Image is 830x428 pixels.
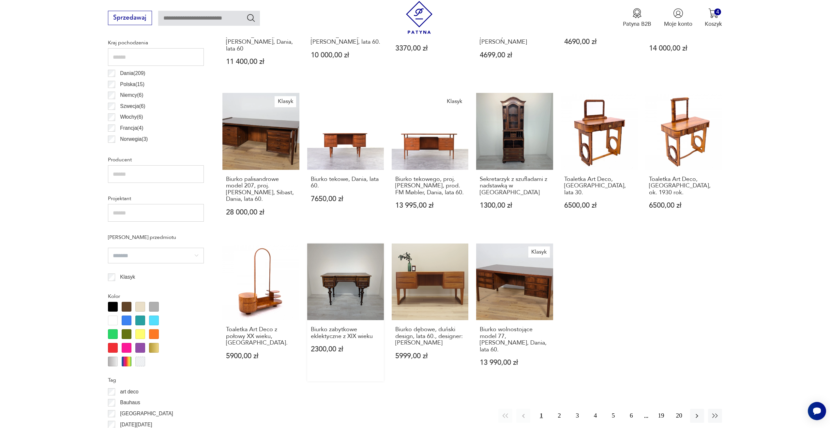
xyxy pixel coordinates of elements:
[311,176,381,189] h3: Biurko tekowe, Dania, lata 60.
[808,402,826,420] iframe: Smartsupp widget button
[120,80,144,89] p: Polska ( 15 )
[108,292,204,301] p: Kolor
[649,202,719,209] p: 6500,00 zł
[664,20,692,28] p: Moje konto
[311,52,381,59] p: 10 000,00 zł
[705,8,722,28] button: 4Koszyk
[395,326,465,346] h3: Biurko dębowe, duński design, lata 60., designer: [PERSON_NAME]
[392,93,468,231] a: KlasykBiurko tekowego, proj. K. Kristiansen, prod. FM Møbler, Dania, lata 60.Biurko tekowego, pro...
[108,11,152,25] button: Sprzedawaj
[664,8,692,28] a: Ikonka użytkownikaMoje konto
[226,353,296,360] p: 5900,00 zł
[623,8,651,28] button: Patyna B2B
[226,326,296,346] h3: Toaletka Art Deco z połowy XX wieku, [GEOGRAPHIC_DATA].
[480,326,550,353] h3: Biurko wolnostojące model 77, [PERSON_NAME], Dania, lata 60.
[654,409,668,423] button: 19
[632,8,642,18] img: Ikona medalu
[120,398,140,407] p: Bauhaus
[649,45,719,52] p: 14 000,00 zł
[664,8,692,28] button: Moje konto
[561,93,638,231] a: Toaletka Art Deco, Polska, lata 30.Toaletka Art Deco, [GEOGRAPHIC_DATA], lata 30.6500,00 zł
[480,19,550,46] h3: Biurko dębowe, włoski design, lata 70., produkcja: [PERSON_NAME]
[395,202,465,209] p: 13 995,00 zł
[480,176,550,196] h3: Sekretarzyk z szufladami z nadstawką w [GEOGRAPHIC_DATA]
[395,353,465,360] p: 5999,00 zł
[564,38,634,45] p: 4690,00 zł
[226,58,296,65] p: 11 400,00 zł
[108,194,204,203] p: Projektant
[120,388,138,396] p: art deco
[623,8,651,28] a: Ikona medaluPatyna B2B
[649,176,719,196] h3: Toaletka Art Deco, [GEOGRAPHIC_DATA], ok. 1930 rok.
[624,409,638,423] button: 6
[392,244,468,381] a: Biurko dębowe, duński design, lata 60., designer: Christian MøllerBiurko dębowe, duński design, l...
[714,8,721,15] div: 4
[246,13,256,22] button: Szukaj
[705,20,722,28] p: Koszyk
[311,346,381,353] p: 2300,00 zł
[564,176,634,196] h3: Toaletka Art Deco, [GEOGRAPHIC_DATA], lata 30.
[311,326,381,340] h3: Biurko zabytkowe eklektyczne z XIX wieku
[403,1,436,34] img: Patyna - sklep z meblami i dekoracjami vintage
[672,409,686,423] button: 20
[395,19,465,39] h3: [DEMOGRAPHIC_DATA] sekretarzyk mid century, lata 60.
[649,19,719,39] h3: Wolnostojące biurko palisandrowe, Dania, lata 60.
[108,233,204,242] p: [PERSON_NAME] przedmiotu
[120,146,163,154] p: Czechosłowacja ( 2 )
[226,176,296,203] h3: Biurko palisandrowe model 207, proj. [PERSON_NAME], Sibast, Dania, lata 60.
[606,409,620,423] button: 5
[108,376,204,384] p: Tag
[645,93,722,231] a: Toaletka Art Deco, Polska, ok. 1930 rok.Toaletka Art Deco, [GEOGRAPHIC_DATA], ok. 1930 rok.6500,0...
[673,8,683,18] img: Ikonka użytkownika
[552,409,566,423] button: 2
[708,8,718,18] img: Ikona koszyka
[311,19,381,46] h3: Tekowe Biurko, proj. [PERSON_NAME] dla [PERSON_NAME], [PERSON_NAME], lata 60.
[307,244,384,381] a: Biurko zabytkowe eklektyczne z XIX wiekuBiurko zabytkowe eklektyczne z XIX wieku2300,00 zł
[476,93,553,231] a: Sekretarzyk z szufladami z nadstawką w orzechuSekretarzyk z szufladami z nadstawką w [GEOGRAPHIC_...
[480,359,550,366] p: 13 990,00 zł
[108,155,204,164] p: Producent
[120,135,148,143] p: Norwegia ( 3 )
[395,45,465,52] p: 3370,00 zł
[570,409,584,423] button: 3
[120,273,135,281] p: Klasyk
[108,16,152,21] a: Sprzedawaj
[226,19,296,52] h3: Wolnostojące biurko, proj. [PERSON_NAME] & [PERSON_NAME], [PERSON_NAME], Dania, lata 60
[307,93,384,231] a: Biurko tekowe, Dania, lata 60.Biurko tekowe, Dania, lata 60.7650,00 zł
[564,202,634,209] p: 6500,00 zł
[108,38,204,47] p: Kraj pochodzenia
[623,20,651,28] p: Patyna B2B
[395,176,465,196] h3: Biurko tekowego, proj. [PERSON_NAME], prod. FM Møbler, Dania, lata 60.
[534,409,548,423] button: 1
[588,409,602,423] button: 4
[311,196,381,202] p: 7650,00 zł
[120,91,143,99] p: Niemcy ( 6 )
[120,113,143,121] p: Włochy ( 6 )
[476,244,553,381] a: KlasykBiurko wolnostojące model 77, Omann Jun, Dania, lata 60.Biurko wolnostojące model 77, [PERS...
[222,93,299,231] a: KlasykBiurko palisandrowe model 207, proj. A. Vodder, Sibast, Dania, lata 60.Biurko palisandrowe ...
[480,52,550,59] p: 4699,00 zł
[222,244,299,381] a: Toaletka Art Deco z połowy XX wieku, Polska.Toaletka Art Deco z połowy XX wieku, [GEOGRAPHIC_DATA...
[120,102,145,111] p: Szwecja ( 6 )
[226,209,296,216] p: 28 000,00 zł
[480,202,550,209] p: 1300,00 zł
[120,124,143,132] p: Francja ( 4 )
[120,409,173,418] p: [GEOGRAPHIC_DATA]
[120,69,145,78] p: Dania ( 209 )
